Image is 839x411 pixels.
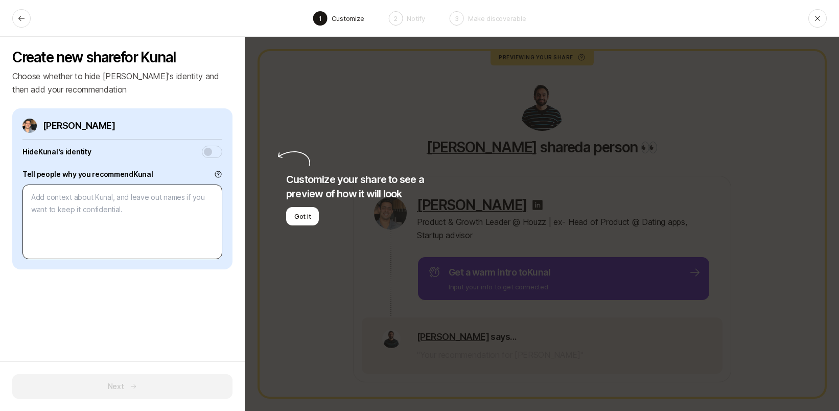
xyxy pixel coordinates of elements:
[286,207,319,225] button: Got it
[455,13,459,24] p: 3
[393,13,398,24] p: 2
[22,168,153,180] label: Tell people why you recommend Kunal
[43,119,115,133] p: [PERSON_NAME]
[286,172,424,201] p: Customize your share to see a preview of how it will look
[407,13,425,24] p: Notify
[22,146,91,158] p: Hide Kunal 's identity
[22,119,37,133] img: 1cf5e339_9344_4c28_b1fe_dc3ceac21bee.jpg
[319,13,322,24] p: 1
[12,70,232,96] p: Choose whether to hide [PERSON_NAME]'s identity and then add your recommendation
[332,13,364,24] p: Customize
[12,49,176,65] p: Create new share for Kunal
[468,13,526,24] p: Make discoverable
